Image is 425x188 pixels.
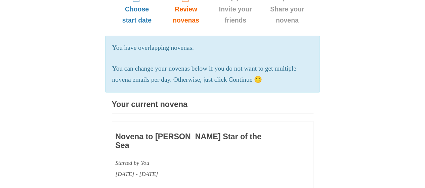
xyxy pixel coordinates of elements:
[119,4,156,26] span: Choose start date
[115,168,270,180] div: [DATE] - [DATE]
[169,4,203,26] span: Review novenas
[268,4,307,26] span: Share your novena
[112,42,313,53] p: You have overlapping novenas.
[217,4,254,26] span: Invite your friends
[115,133,270,150] h3: Novena to [PERSON_NAME] Star of the Sea
[112,63,313,85] p: You can change your novenas below if you do not want to get multiple novena emails per day. Other...
[112,100,313,113] h3: Your current novena
[115,157,270,168] div: Started by You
